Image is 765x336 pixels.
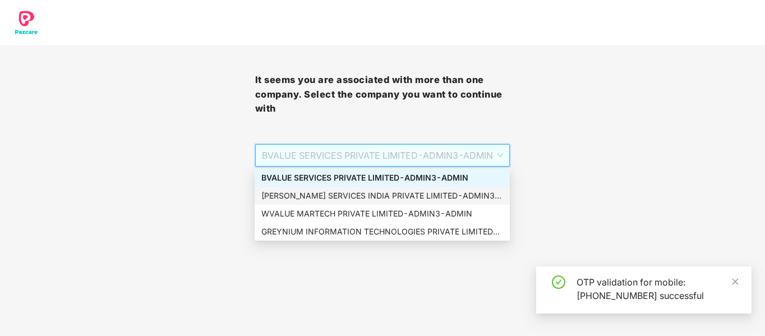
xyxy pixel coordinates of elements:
h3: It seems you are associated with more than one company. Select the company you want to continue with [255,73,510,116]
div: OTP validation for mobile: [PHONE_NUMBER] successful [577,275,738,302]
div: GREYNIUM INFORMATION TECHNOLOGIES PRIVATE LIMITED - GY1225 - EMPLOYEE [261,225,503,238]
div: BVALUE SERVICES PRIVATE LIMITED - ADMIN3 - ADMIN [261,172,503,184]
span: check-circle [552,275,565,289]
span: close [731,278,739,286]
span: BVALUE SERVICES PRIVATE LIMITED - ADMIN3 - ADMIN [262,145,504,166]
div: WVALUE MARTECH PRIVATE LIMITED - ADMIN3 - ADMIN [261,208,503,220]
div: [PERSON_NAME] SERVICES INDIA PRIVATE LIMITED - ADMIN3 - ADMIN [261,190,503,202]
